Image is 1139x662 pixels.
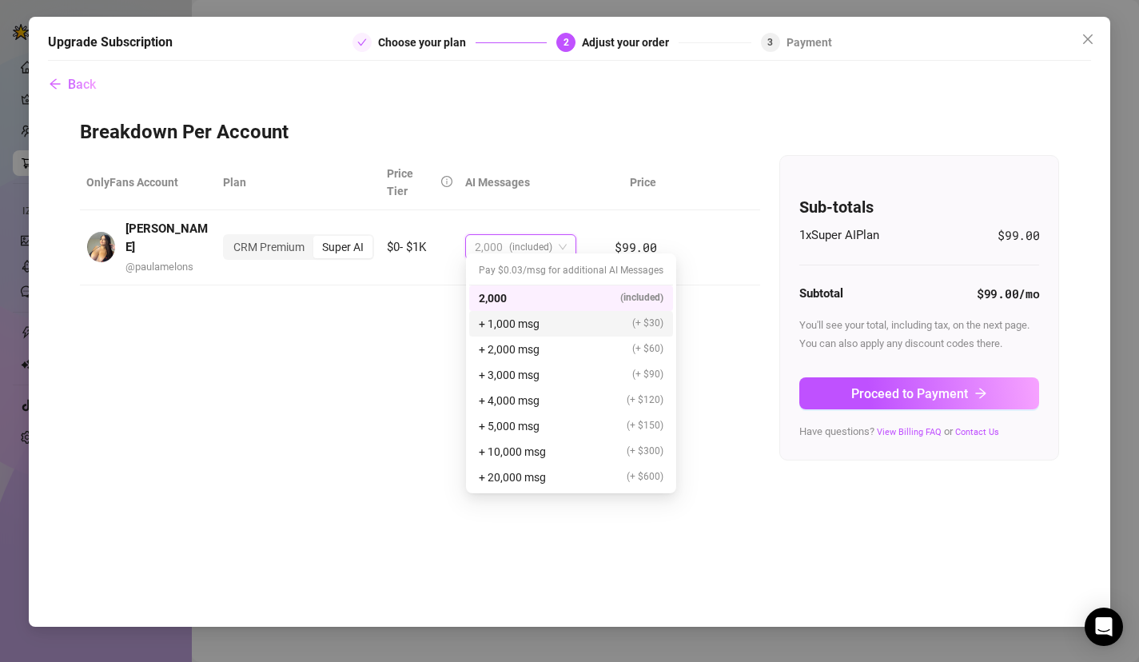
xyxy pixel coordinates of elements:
div: Super AI [313,236,372,258]
span: close [1081,33,1094,46]
span: (+ $150) [627,418,663,433]
span: Close [1075,33,1101,46]
div: CRM Premium [225,236,313,258]
span: (+ $600) [627,469,663,485]
h5: Upgrade Subscription [48,33,173,52]
th: AI Messages [459,155,602,210]
button: Back [48,69,97,101]
span: arrow-right [974,387,987,400]
th: Plan [217,155,380,210]
span: + 5,000 msg [479,417,540,435]
h4: Sub-totals [799,196,1039,218]
span: + 20,000 msg [479,469,546,486]
span: $ 0 - $ 1K [387,240,426,254]
span: check [357,38,367,47]
img: avatar.jpg [87,232,115,262]
div: Pay $0.03/msg for additional AI Messages [469,257,673,285]
span: You'll see your total, including tax, on the next page. You can also apply any discount codes there. [799,319,1029,349]
div: segmented control [223,234,374,260]
span: (+ $90) [632,367,663,382]
a: Contact Us [955,427,999,437]
span: (+ $60) [632,341,663,357]
span: Price Tier [387,167,413,197]
span: info-circle [441,176,452,187]
span: 2,000 [479,289,507,307]
span: Have questions? or [799,425,999,437]
span: (+ $300) [627,444,663,459]
th: OnlyFans Account [80,155,217,210]
span: 1 x Super AI Plan [799,226,879,245]
th: Price [602,155,663,210]
span: + 2,000 msg [479,341,540,358]
span: $99.00 [615,239,656,255]
span: (+ $30) [632,316,663,331]
span: + 3,000 msg [479,366,540,384]
span: + 1,000 msg [479,315,540,333]
span: + 10,000 msg [479,443,546,461]
div: Adjust your order [582,33,679,52]
strong: $99.00 /mo [977,285,1039,301]
div: Open Intercom Messenger [1085,608,1123,646]
div: Choose your plan [378,33,476,52]
strong: Subtotal [799,286,843,301]
span: @ paulamelons [125,261,193,273]
h3: Breakdown Per Account [80,120,1060,146]
strong: [PERSON_NAME] [125,221,208,255]
span: (+ $120) [627,393,663,408]
span: $99.00 [998,226,1039,245]
span: 2,000 [475,235,503,259]
span: (included) [509,235,552,259]
button: Proceed to Paymentarrow-right [799,377,1039,409]
span: 2 [564,37,569,48]
span: arrow-left [49,78,62,90]
span: Proceed to Payment [851,386,968,401]
span: (included) [620,290,663,305]
button: Close [1075,26,1101,52]
span: Back [68,77,96,92]
div: Payment [787,33,832,52]
a: View Billing FAQ [877,427,942,437]
span: 3 [767,37,773,48]
span: + 4,000 msg [479,392,540,409]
